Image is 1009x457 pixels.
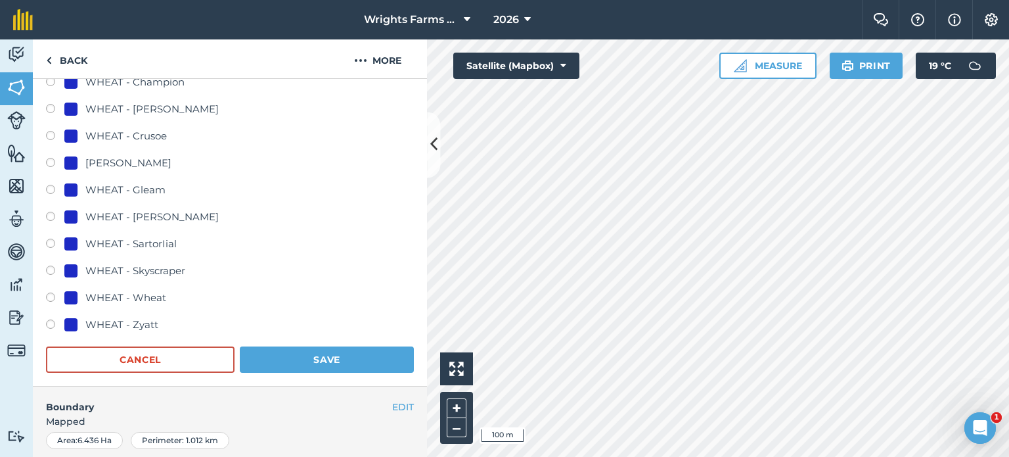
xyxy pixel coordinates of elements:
span: 2026 [493,12,519,28]
img: Four arrows, one pointing top left, one top right, one bottom right and the last bottom left [449,362,464,376]
div: WHEAT - Wheat [85,290,166,306]
div: WHEAT - Skyscraper [85,263,185,279]
img: svg+xml;base64,PD94bWwgdmVyc2lvbj0iMS4wIiBlbmNvZGluZz0idXRmLTgiPz4KPCEtLSBHZW5lcmF0b3I6IEFkb2JlIE... [7,242,26,262]
img: svg+xml;base64,PHN2ZyB4bWxucz0iaHR0cDovL3d3dy53My5vcmcvMjAwMC9zdmciIHdpZHRoPSIxOSIgaGVpZ2h0PSIyNC... [841,58,854,74]
button: Measure [719,53,817,79]
div: Area : 6.436 Ha [46,432,123,449]
span: 19 ° C [929,53,951,79]
div: WHEAT - [PERSON_NAME] [85,101,219,117]
div: WHEAT - Zyatt [85,317,158,333]
div: WHEAT - [PERSON_NAME] [85,209,219,225]
iframe: Intercom live chat [964,412,996,444]
img: svg+xml;base64,PHN2ZyB4bWxucz0iaHR0cDovL3d3dy53My5vcmcvMjAwMC9zdmciIHdpZHRoPSI1NiIgaGVpZ2h0PSI2MC... [7,143,26,163]
img: svg+xml;base64,PD94bWwgdmVyc2lvbj0iMS4wIiBlbmNvZGluZz0idXRmLTgiPz4KPCEtLSBHZW5lcmF0b3I6IEFkb2JlIE... [7,341,26,360]
button: Cancel [46,347,235,373]
span: Wrights Farms Contracting [364,12,459,28]
img: svg+xml;base64,PD94bWwgdmVyc2lvbj0iMS4wIiBlbmNvZGluZz0idXRmLTgiPz4KPCEtLSBHZW5lcmF0b3I6IEFkb2JlIE... [7,308,26,327]
button: EDIT [392,400,414,414]
div: WHEAT - Champion [85,74,185,90]
img: svg+xml;base64,PHN2ZyB4bWxucz0iaHR0cDovL3d3dy53My5vcmcvMjAwMC9zdmciIHdpZHRoPSI5IiBoZWlnaHQ9IjI0Ii... [46,53,52,68]
img: svg+xml;base64,PD94bWwgdmVyc2lvbj0iMS4wIiBlbmNvZGluZz0idXRmLTgiPz4KPCEtLSBHZW5lcmF0b3I6IEFkb2JlIE... [7,209,26,229]
a: Back [33,39,101,78]
img: Ruler icon [734,59,747,72]
div: WHEAT - SartorIial [85,236,177,252]
span: Mapped [33,414,427,429]
img: svg+xml;base64,PD94bWwgdmVyc2lvbj0iMS4wIiBlbmNvZGluZz0idXRmLTgiPz4KPCEtLSBHZW5lcmF0b3I6IEFkb2JlIE... [7,275,26,295]
img: A question mark icon [910,13,926,26]
div: Perimeter : 1.012 km [131,432,229,449]
h4: Boundary [33,387,392,414]
img: A cog icon [983,13,999,26]
button: – [447,418,466,437]
span: 1 [991,412,1002,423]
img: svg+xml;base64,PD94bWwgdmVyc2lvbj0iMS4wIiBlbmNvZGluZz0idXRmLTgiPz4KPCEtLSBHZW5lcmF0b3I6IEFkb2JlIE... [962,53,988,79]
img: svg+xml;base64,PD94bWwgdmVyc2lvbj0iMS4wIiBlbmNvZGluZz0idXRmLTgiPz4KPCEtLSBHZW5lcmF0b3I6IEFkb2JlIE... [7,45,26,64]
img: svg+xml;base64,PHN2ZyB4bWxucz0iaHR0cDovL3d3dy53My5vcmcvMjAwMC9zdmciIHdpZHRoPSIyMCIgaGVpZ2h0PSIyNC... [354,53,367,68]
div: WHEAT - Crusoe [85,128,167,144]
button: + [447,398,466,418]
div: [PERSON_NAME] [85,155,171,171]
img: svg+xml;base64,PD94bWwgdmVyc2lvbj0iMS4wIiBlbmNvZGluZz0idXRmLTgiPz4KPCEtLSBHZW5lcmF0b3I6IEFkb2JlIE... [7,430,26,443]
button: Satellite (Mapbox) [453,53,579,79]
div: WHEAT - Gleam [85,182,166,198]
button: More [328,39,427,78]
button: Print [830,53,903,79]
img: fieldmargin Logo [13,9,33,30]
img: svg+xml;base64,PHN2ZyB4bWxucz0iaHR0cDovL3d3dy53My5vcmcvMjAwMC9zdmciIHdpZHRoPSIxNyIgaGVpZ2h0PSIxNy... [948,12,961,28]
img: svg+xml;base64,PHN2ZyB4bWxucz0iaHR0cDovL3d3dy53My5vcmcvMjAwMC9zdmciIHdpZHRoPSI1NiIgaGVpZ2h0PSI2MC... [7,78,26,97]
button: 19 °C [916,53,996,79]
img: svg+xml;base64,PD94bWwgdmVyc2lvbj0iMS4wIiBlbmNvZGluZz0idXRmLTgiPz4KPCEtLSBHZW5lcmF0b3I6IEFkb2JlIE... [7,111,26,130]
img: Two speech bubbles overlapping with the left bubble in the forefront [873,13,889,26]
img: svg+xml;base64,PHN2ZyB4bWxucz0iaHR0cDovL3d3dy53My5vcmcvMjAwMC9zdmciIHdpZHRoPSI1NiIgaGVpZ2h0PSI2MC... [7,176,26,196]
button: Save [240,347,414,373]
